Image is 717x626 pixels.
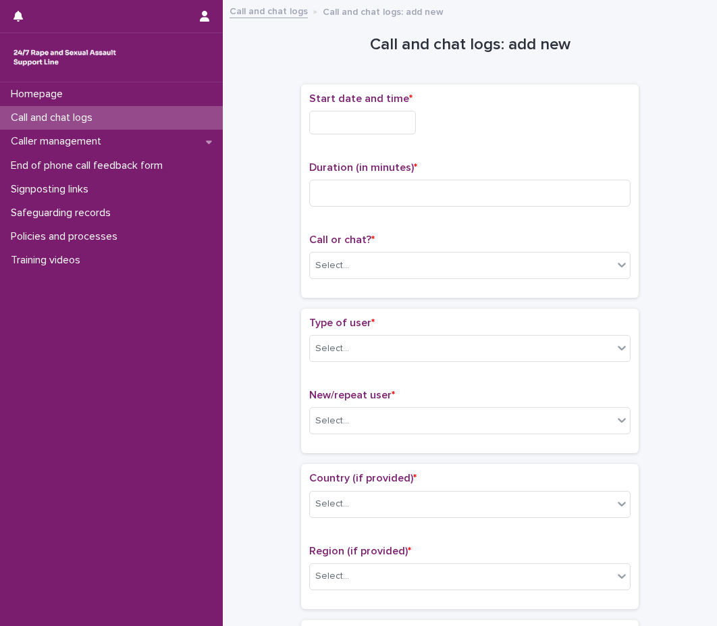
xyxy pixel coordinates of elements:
[5,88,74,101] p: Homepage
[309,390,395,400] span: New/repeat user
[315,497,349,511] div: Select...
[5,183,99,196] p: Signposting links
[5,207,122,219] p: Safeguarding records
[5,111,103,124] p: Call and chat logs
[309,317,375,328] span: Type of user
[309,93,413,104] span: Start date and time
[5,159,174,172] p: End of phone call feedback form
[315,342,349,356] div: Select...
[230,3,308,18] a: Call and chat logs
[309,473,417,484] span: Country (if provided)
[301,35,639,55] h1: Call and chat logs: add new
[309,162,417,173] span: Duration (in minutes)
[11,44,119,71] img: rhQMoQhaT3yELyF149Cw
[309,546,411,556] span: Region (if provided)
[323,3,444,18] p: Call and chat logs: add new
[315,414,349,428] div: Select...
[315,569,349,583] div: Select...
[309,234,375,245] span: Call or chat?
[5,135,112,148] p: Caller management
[5,254,91,267] p: Training videos
[315,259,349,273] div: Select...
[5,230,128,243] p: Policies and processes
